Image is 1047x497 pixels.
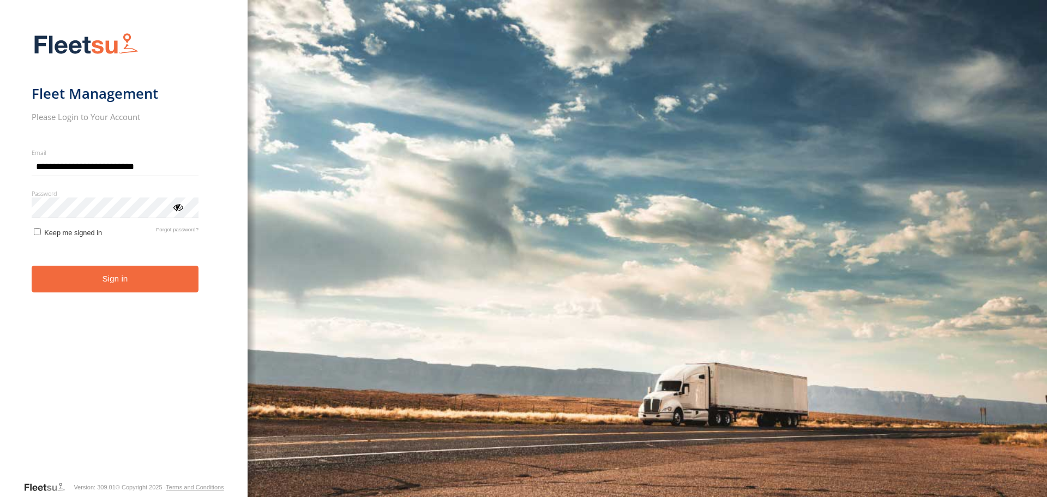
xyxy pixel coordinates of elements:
[116,484,224,490] div: © Copyright 2025 -
[44,229,102,237] span: Keep me signed in
[32,85,199,103] h1: Fleet Management
[74,484,115,490] div: Version: 309.01
[156,226,198,237] a: Forgot password?
[166,484,224,490] a: Terms and Conditions
[32,189,199,197] label: Password
[32,111,199,122] h2: Please Login to Your Account
[32,26,216,481] form: main
[34,228,41,235] input: Keep me signed in
[23,482,74,493] a: Visit our Website
[32,31,141,58] img: Fleetsu
[32,266,199,292] button: Sign in
[172,201,183,212] div: ViewPassword
[32,148,199,157] label: Email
